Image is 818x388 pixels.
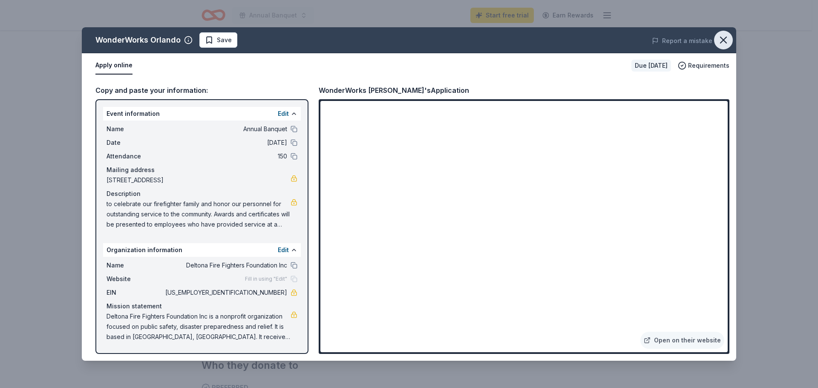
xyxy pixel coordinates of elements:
[103,243,301,257] div: Organization information
[164,260,287,270] span: Deltona Fire Fighters Foundation Inc
[164,138,287,148] span: [DATE]
[107,138,164,148] span: Date
[95,85,308,96] div: Copy and paste your information:
[107,301,297,311] div: Mission statement
[278,109,289,119] button: Edit
[107,124,164,134] span: Name
[107,165,297,175] div: Mailing address
[278,245,289,255] button: Edit
[319,85,469,96] div: WonderWorks [PERSON_NAME]'s Application
[107,287,164,298] span: EIN
[107,199,291,230] span: to celebrate our firefighter family and honor our personnel for outstanding service to the commun...
[107,189,297,199] div: Description
[217,35,232,45] span: Save
[107,311,291,342] span: Deltona Fire Fighters Foundation Inc is a nonprofit organization focused on public safety, disast...
[164,124,287,134] span: Annual Banquet
[164,151,287,161] span: 150
[107,274,164,284] span: Website
[199,32,237,48] button: Save
[245,276,287,282] span: Fill in using "Edit"
[164,287,287,298] span: [US_EMPLOYER_IDENTIFICATION_NUMBER]
[678,60,729,71] button: Requirements
[107,151,164,161] span: Attendance
[652,36,712,46] button: Report a mistake
[640,332,724,349] a: Open on their website
[107,260,164,270] span: Name
[631,60,671,72] div: Due [DATE]
[107,175,291,185] span: [STREET_ADDRESS]
[688,60,729,71] span: Requirements
[95,57,132,75] button: Apply online
[95,33,181,47] div: WonderWorks Orlando
[103,107,301,121] div: Event information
